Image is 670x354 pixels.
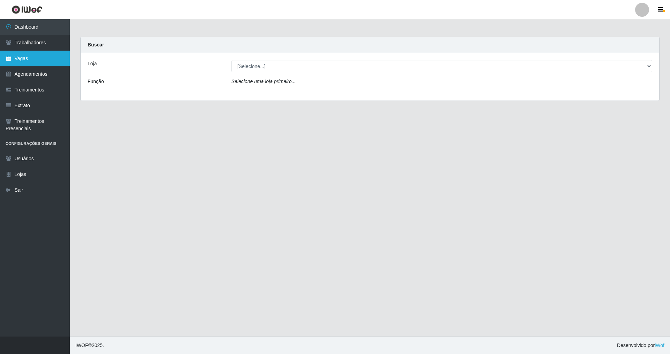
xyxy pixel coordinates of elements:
i: Selecione uma loja primeiro... [231,79,296,84]
strong: Buscar [88,42,104,47]
label: Função [88,78,104,85]
img: CoreUI Logo [12,5,43,14]
span: © 2025 . [75,342,104,349]
span: Desenvolvido por [617,342,664,349]
span: IWOF [75,342,88,348]
a: iWof [655,342,664,348]
label: Loja [88,60,97,67]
